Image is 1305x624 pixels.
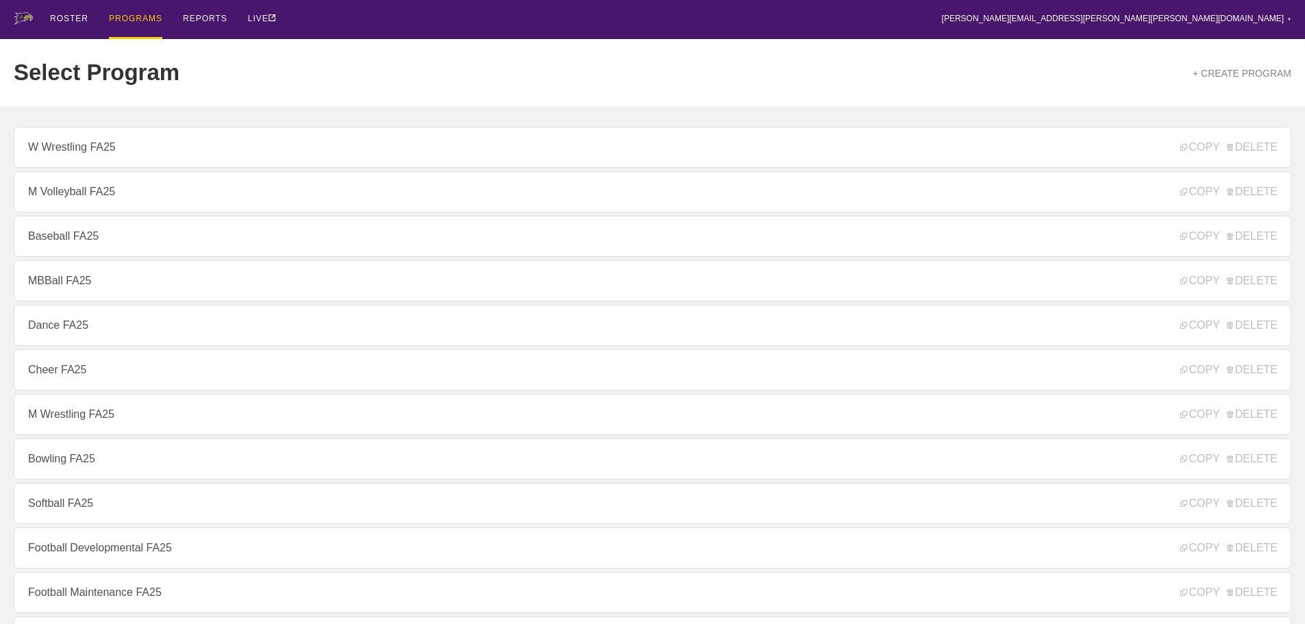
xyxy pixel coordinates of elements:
[1180,186,1219,198] span: COPY
[1180,141,1219,153] span: COPY
[1180,586,1219,599] span: COPY
[1227,141,1278,153] span: DELETE
[14,216,1291,257] a: Baseball FA25
[1227,542,1278,554] span: DELETE
[1227,319,1278,332] span: DELETE
[1193,68,1291,79] a: + CREATE PROGRAM
[1227,186,1278,198] span: DELETE
[14,527,1291,569] a: Football Developmental FA25
[1227,453,1278,465] span: DELETE
[1227,586,1278,599] span: DELETE
[1180,230,1219,242] span: COPY
[14,483,1291,524] a: Softball FA25
[1227,408,1278,421] span: DELETE
[14,260,1291,301] a: MBBall FA25
[14,394,1291,435] a: M Wrestling FA25
[14,127,1291,168] a: W Wrestling FA25
[1180,497,1219,510] span: COPY
[1227,364,1278,376] span: DELETE
[1180,275,1219,287] span: COPY
[1227,230,1278,242] span: DELETE
[1180,542,1219,554] span: COPY
[14,438,1291,479] a: Bowling FA25
[1180,453,1219,465] span: COPY
[1236,558,1305,624] iframe: Chat Widget
[1287,15,1291,23] div: ▼
[14,171,1291,212] a: M Volleyball FA25
[1180,364,1219,376] span: COPY
[14,305,1291,346] a: Dance FA25
[1180,319,1219,332] span: COPY
[1227,497,1278,510] span: DELETE
[14,12,33,25] img: logo
[1227,275,1278,287] span: DELETE
[14,572,1291,613] a: Football Maintenance FA25
[14,349,1291,390] a: Cheer FA25
[1180,408,1219,421] span: COPY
